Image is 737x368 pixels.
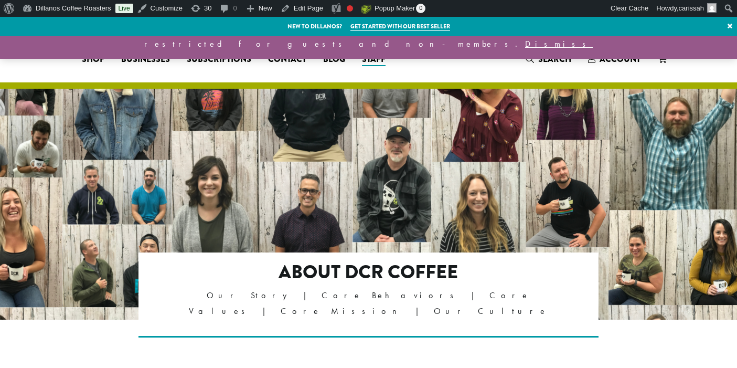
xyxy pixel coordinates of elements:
[323,53,345,66] span: Blog
[362,53,386,66] span: Staff
[679,4,704,12] span: carissah
[187,53,251,66] span: Subscriptions
[525,38,593,49] a: Dismiss
[538,53,571,65] span: Search
[347,5,353,12] div: Focus keyphrase not set
[115,4,133,13] a: Live
[82,53,104,66] span: Shop
[184,261,553,283] h2: About DCR Coffee
[350,22,450,31] a: Get started with our best seller
[416,4,425,13] span: 0
[600,53,640,65] span: Account
[184,288,553,319] p: Our Story | Core Behaviors | Core Values | Core Mission | Our Culture
[121,53,170,66] span: Businesses
[268,53,306,66] span: Contact
[723,17,737,36] a: ×
[354,51,394,68] a: Staff
[517,50,580,68] a: Search
[73,51,113,68] a: Shop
